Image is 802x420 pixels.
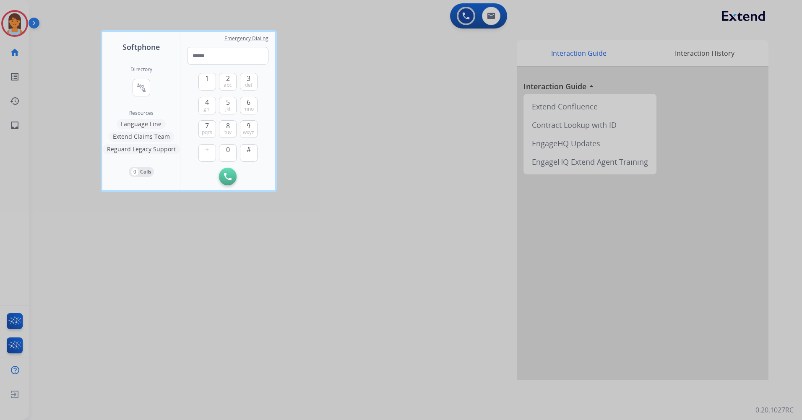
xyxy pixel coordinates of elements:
span: 8 [226,121,230,131]
span: jkl [225,106,230,112]
p: 0 [131,168,138,176]
span: Emergency Dialing [224,35,268,42]
p: Calls [140,168,151,176]
button: 0 [219,144,237,162]
button: Extend Claims Team [109,132,174,142]
button: Reguard Legacy Support [103,144,180,154]
span: wxyz [243,129,254,136]
button: 0Calls [129,167,154,177]
p: 0.20.1027RC [755,405,794,415]
span: Softphone [122,41,160,53]
span: ghi [203,106,211,112]
img: call-button [224,173,232,180]
span: def [245,82,253,88]
span: + [205,145,209,155]
span: 7 [205,121,209,131]
button: 2abc [219,73,237,91]
button: 4ghi [198,97,216,114]
span: 6 [247,97,250,107]
h2: Directory [130,66,152,73]
button: 6mno [240,97,258,114]
span: 3 [247,73,250,83]
button: # [240,144,258,162]
button: 9wxyz [240,120,258,138]
mat-icon: connect_without_contact [136,83,146,93]
span: mno [243,106,254,112]
span: 1 [205,73,209,83]
span: 0 [226,145,230,155]
button: + [198,144,216,162]
button: 3def [240,73,258,91]
button: 7pqrs [198,120,216,138]
button: Language Line [117,119,166,129]
button: 5jkl [219,97,237,114]
span: # [247,145,251,155]
span: abc [224,82,232,88]
span: 9 [247,121,250,131]
span: tuv [224,129,232,136]
span: pqrs [202,129,212,136]
button: 1 [198,73,216,91]
span: 5 [226,97,230,107]
button: 8tuv [219,120,237,138]
span: 2 [226,73,230,83]
span: 4 [205,97,209,107]
span: Resources [129,110,154,117]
